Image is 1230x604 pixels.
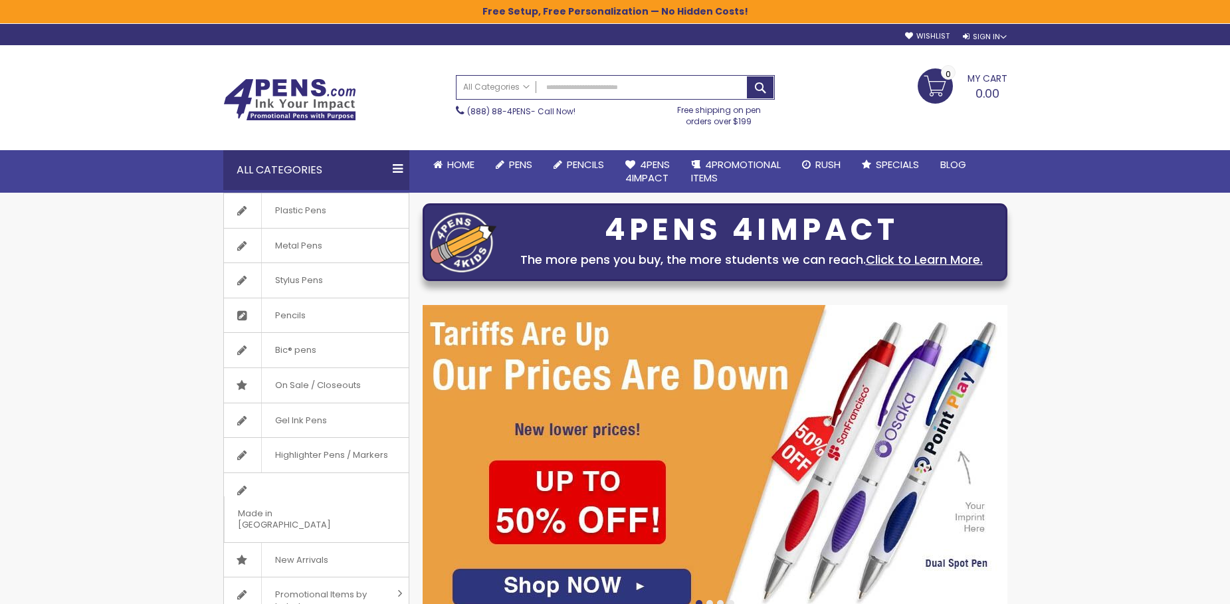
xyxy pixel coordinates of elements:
[224,403,409,438] a: Gel Ink Pens
[625,157,670,185] span: 4Pens 4impact
[261,543,342,577] span: New Arrivals
[261,438,401,472] span: Highlighter Pens / Markers
[851,150,930,179] a: Specials
[930,150,977,179] a: Blog
[261,403,340,438] span: Gel Ink Pens
[503,251,1000,269] div: The more pens you buy, the more students we can reach.
[905,31,950,41] a: Wishlist
[223,78,356,121] img: 4Pens Custom Pens and Promotional Products
[223,150,409,190] div: All Categories
[918,68,1007,102] a: 0.00 0
[691,157,781,185] span: 4PROMOTIONAL ITEMS
[261,263,336,298] span: Stylus Pens
[447,157,474,171] span: Home
[963,32,1007,42] div: Sign In
[463,82,530,92] span: All Categories
[543,150,615,179] a: Pencils
[485,150,543,179] a: Pens
[430,212,496,272] img: four_pen_logo.png
[224,543,409,577] a: New Arrivals
[467,106,575,117] span: - Call Now!
[467,106,531,117] a: (888) 88-4PENS
[224,368,409,403] a: On Sale / Closeouts
[224,496,375,542] span: Made in [GEOGRAPHIC_DATA]
[815,157,841,171] span: Rush
[940,157,966,171] span: Blog
[876,157,919,171] span: Specials
[261,368,374,403] span: On Sale / Closeouts
[224,438,409,472] a: Highlighter Pens / Markers
[261,333,330,367] span: Bic® pens
[615,150,680,193] a: 4Pens4impact
[509,157,532,171] span: Pens
[503,216,1000,244] div: 4PENS 4IMPACT
[261,193,340,228] span: Plastic Pens
[224,333,409,367] a: Bic® pens
[261,298,319,333] span: Pencils
[261,229,336,263] span: Metal Pens
[224,193,409,228] a: Plastic Pens
[946,68,951,80] span: 0
[567,157,604,171] span: Pencils
[791,150,851,179] a: Rush
[680,150,791,193] a: 4PROMOTIONALITEMS
[975,85,999,102] span: 0.00
[663,100,775,126] div: Free shipping on pen orders over $199
[866,251,983,268] a: Click to Learn More.
[224,298,409,333] a: Pencils
[224,263,409,298] a: Stylus Pens
[423,150,485,179] a: Home
[224,473,409,542] a: Made in [GEOGRAPHIC_DATA]
[457,76,536,98] a: All Categories
[224,229,409,263] a: Metal Pens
